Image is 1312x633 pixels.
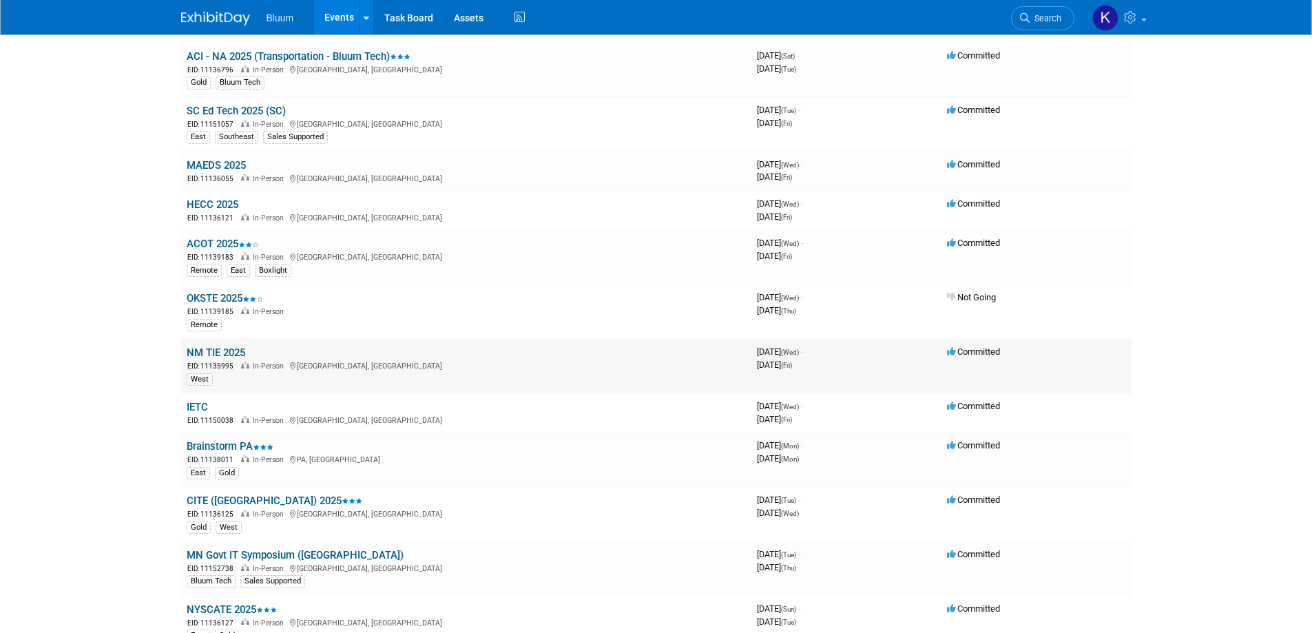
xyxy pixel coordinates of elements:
span: Committed [947,440,1000,450]
span: Committed [947,198,1000,209]
div: Southeast [215,131,258,143]
a: ACOT 2025 [187,238,259,250]
div: Boxlight [255,264,291,277]
span: - [797,50,799,61]
a: MN Govt IT Symposium ([GEOGRAPHIC_DATA]) [187,549,404,561]
span: [DATE] [757,508,799,518]
div: [GEOGRAPHIC_DATA], [GEOGRAPHIC_DATA] [187,562,746,574]
img: In-Person Event [241,307,249,314]
img: In-Person Event [241,564,249,571]
span: [DATE] [757,305,796,315]
span: In-Person [253,307,288,316]
span: In-Person [253,455,288,464]
div: Gold [215,467,239,479]
span: In-Person [253,564,288,573]
span: (Wed) [781,200,799,208]
div: Gold [187,521,211,534]
span: (Tue) [781,619,796,626]
a: Brainstorm PA [187,440,273,453]
img: In-Person Event [241,174,249,181]
span: In-Person [253,416,288,425]
span: [DATE] [757,63,796,74]
span: (Wed) [781,510,799,517]
span: [DATE] [757,292,803,302]
span: [DATE] [757,603,800,614]
span: (Fri) [781,362,792,369]
span: Committed [947,495,1000,505]
span: EID: 11139183 [187,253,239,261]
div: Gold [187,76,211,89]
img: ExhibitDay [181,12,250,25]
span: EID: 11135995 [187,362,239,370]
span: In-Person [253,253,288,262]
div: Bluum Tech [216,76,264,89]
img: Kellie Noller [1092,5,1118,31]
span: (Sun) [781,605,796,613]
span: Search [1030,13,1061,23]
span: - [801,159,803,169]
span: EID: 11136125 [187,510,239,518]
div: [GEOGRAPHIC_DATA], [GEOGRAPHIC_DATA] [187,414,746,426]
div: West [216,521,242,534]
a: SC Ed Tech 2025 (SC) [187,105,286,117]
span: EID: 11136121 [187,214,239,222]
div: Remote [187,319,222,331]
span: In-Person [253,120,288,129]
span: (Fri) [781,120,792,127]
span: [DATE] [757,105,800,115]
span: In-Person [253,619,288,627]
span: (Fri) [781,416,792,424]
span: In-Person [253,214,288,222]
span: - [798,603,800,614]
span: - [801,198,803,209]
div: East [187,131,210,143]
span: EID: 11136796 [187,66,239,74]
a: IETC [187,401,208,413]
span: Committed [947,549,1000,559]
span: Committed [947,238,1000,248]
span: - [798,495,800,505]
span: (Fri) [781,214,792,221]
span: EID: 11150038 [187,417,239,424]
span: (Tue) [781,497,796,504]
span: [DATE] [757,401,803,411]
span: [DATE] [757,251,792,261]
div: [GEOGRAPHIC_DATA], [GEOGRAPHIC_DATA] [187,251,746,262]
span: (Wed) [781,240,799,247]
span: Not Going [947,292,996,302]
span: (Fri) [781,253,792,260]
img: In-Person Event [241,253,249,260]
span: Bluum [267,12,294,23]
div: [GEOGRAPHIC_DATA], [GEOGRAPHIC_DATA] [187,508,746,519]
div: [GEOGRAPHIC_DATA], [GEOGRAPHIC_DATA] [187,172,746,184]
span: In-Person [253,174,288,183]
div: East [227,264,250,277]
span: - [801,401,803,411]
span: Committed [947,401,1000,411]
span: [DATE] [757,50,799,61]
a: NM TIE 2025 [187,346,245,359]
div: [GEOGRAPHIC_DATA], [GEOGRAPHIC_DATA] [187,360,746,371]
img: In-Person Event [241,619,249,625]
span: - [801,238,803,248]
span: In-Person [253,65,288,74]
div: [GEOGRAPHIC_DATA], [GEOGRAPHIC_DATA] [187,63,746,75]
span: - [801,440,803,450]
span: (Mon) [781,455,799,463]
span: (Wed) [781,161,799,169]
span: EID: 11136055 [187,175,239,183]
img: In-Person Event [241,510,249,517]
span: [DATE] [757,211,792,222]
img: In-Person Event [241,416,249,423]
a: OKSTE 2025 [187,292,263,304]
span: - [801,292,803,302]
span: EID: 11151057 [187,121,239,128]
span: (Sat) [781,52,795,60]
span: (Thu) [781,307,796,315]
span: [DATE] [757,453,799,464]
span: [DATE] [757,118,792,128]
span: [DATE] [757,159,803,169]
span: In-Person [253,510,288,519]
span: EID: 11152738 [187,565,239,572]
span: [DATE] [757,562,796,572]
